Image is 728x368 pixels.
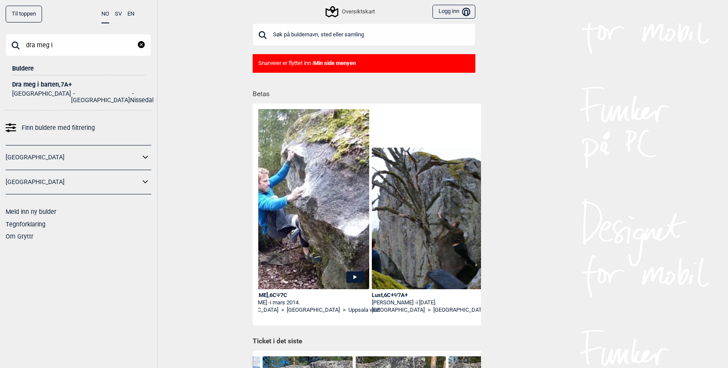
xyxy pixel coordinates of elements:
button: EN [127,6,134,23]
div: Oversiktskart [327,6,374,17]
span: i mars 2014. [270,299,300,306]
div: Til toppen [6,6,42,23]
li: [GEOGRAPHIC_DATA] [12,90,71,103]
b: Min side menyen [314,60,356,66]
div: [PERSON_NAME] , 6C 7C [225,292,369,299]
a: [GEOGRAPHIC_DATA] [287,307,340,314]
a: Tegnforklaring [6,221,45,228]
button: SV [115,6,122,23]
a: Om Gryttr [6,233,33,240]
li: Nissedal [130,90,153,103]
div: Buldere [12,56,145,75]
span: > [281,307,284,314]
h1: Betas [253,84,481,99]
img: Joar pa Lust [372,148,516,289]
a: [GEOGRAPHIC_DATA] [433,307,486,314]
span: Ψ [276,292,280,298]
div: Dra meg i barten , 7A+ [12,81,145,88]
input: Søk på buldernavn, sted eller samling [253,23,475,46]
a: [GEOGRAPHIC_DATA] [6,151,140,164]
div: Snarveier er flyttet inn i [253,54,475,73]
button: NO [101,6,109,23]
span: > [343,307,346,314]
span: Finn buldere med filtrering [22,122,95,134]
div: [PERSON_NAME] - [372,299,516,307]
a: Finn buldere med filtrering [6,122,151,134]
a: Meld inn ny bulder [6,208,56,215]
h1: Ticket i det siste [253,337,475,346]
div: Lust , 6C+ 7A+ [372,292,516,299]
a: [GEOGRAPHIC_DATA] [372,307,425,314]
img: Emil pa Ice cube [225,109,369,303]
li: [GEOGRAPHIC_DATA] [71,90,130,103]
a: [GEOGRAPHIC_DATA] [6,176,140,188]
button: Logg inn [432,5,475,19]
span: > [428,307,431,314]
input: Søk på buldernavn, sted eller samling [6,34,151,56]
span: i [DATE]. [416,299,436,306]
div: [PERSON_NAME] - [225,299,369,307]
span: Ψ [394,292,398,298]
a: Uppsala väst [348,307,380,314]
